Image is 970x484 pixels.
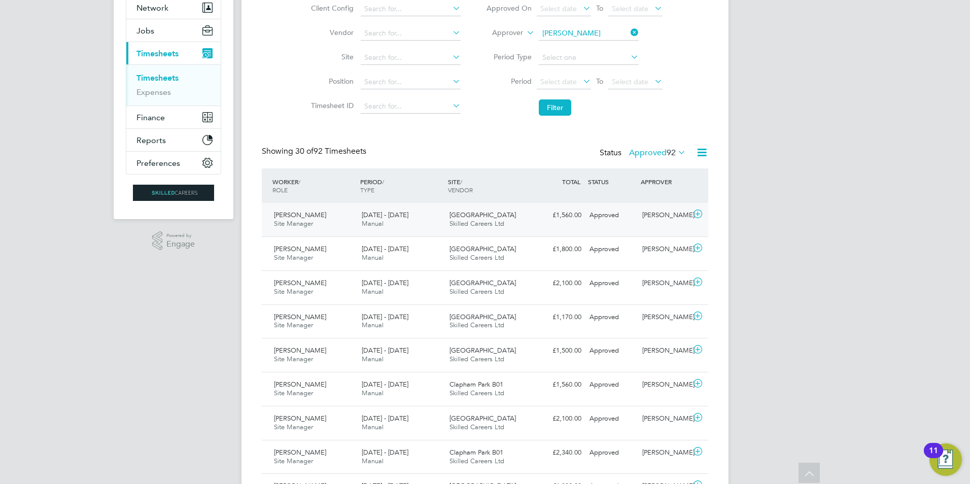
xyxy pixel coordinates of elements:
span: Powered by [166,231,195,240]
div: WORKER [270,172,358,199]
span: VENDOR [448,186,473,194]
span: Jobs [136,26,154,36]
span: [GEOGRAPHIC_DATA] [449,245,516,253]
span: [PERSON_NAME] [274,448,326,457]
span: Skilled Careers Ltd [449,287,504,296]
span: Site Manager [274,253,313,262]
span: 30 of [295,146,314,156]
div: £2,100.00 [533,275,585,292]
span: Select date [540,77,577,86]
div: Status [600,146,688,160]
div: Approved [585,309,638,326]
span: [DATE] - [DATE] [362,211,408,219]
label: Vendor [308,28,354,37]
span: [DATE] - [DATE] [362,279,408,287]
span: [PERSON_NAME] [274,414,326,423]
div: £1,170.00 [533,309,585,326]
span: / [298,178,300,186]
label: Period Type [486,52,532,61]
div: [PERSON_NAME] [638,444,691,461]
span: Preferences [136,158,180,168]
label: Timesheet ID [308,101,354,110]
div: SITE [445,172,533,199]
button: Open Resource Center, 11 new notifications [929,443,962,476]
span: [DATE] - [DATE] [362,313,408,321]
div: PERIOD [358,172,445,199]
div: [PERSON_NAME] [638,275,691,292]
span: Skilled Careers Ltd [449,321,504,329]
span: Timesheets [136,49,179,58]
button: Finance [126,106,221,128]
div: Approved [585,410,638,427]
div: [PERSON_NAME] [638,207,691,224]
button: Preferences [126,152,221,174]
div: [PERSON_NAME] [638,309,691,326]
label: Approver [477,28,523,38]
span: To [593,2,606,15]
span: 92 [667,148,676,158]
span: Reports [136,135,166,145]
div: Timesheets [126,64,221,106]
span: Manual [362,355,384,363]
span: Site Manager [274,457,313,465]
label: Position [308,77,354,86]
span: [PERSON_NAME] [274,245,326,253]
div: £1,560.00 [533,376,585,393]
input: Search for... [361,2,461,16]
div: £1,800.00 [533,241,585,258]
a: Timesheets [136,73,179,83]
span: TYPE [360,186,374,194]
label: Approved [629,148,686,158]
input: Search for... [361,75,461,89]
span: [DATE] - [DATE] [362,245,408,253]
span: Skilled Careers Ltd [449,389,504,397]
span: Site Manager [274,389,313,397]
span: [DATE] - [DATE] [362,346,408,355]
span: Clapham Park B01 [449,448,503,457]
div: £1,500.00 [533,342,585,359]
span: [PERSON_NAME] [274,346,326,355]
span: TOTAL [562,178,580,186]
a: Go to home page [126,185,221,201]
button: Filter [539,99,571,116]
span: / [460,178,462,186]
span: Clapham Park B01 [449,380,503,389]
div: Approved [585,207,638,224]
a: Powered byEngage [152,231,195,251]
div: STATUS [585,172,638,191]
span: Select date [612,77,648,86]
span: Finance [136,113,165,122]
span: [PERSON_NAME] [274,380,326,389]
span: Skilled Careers Ltd [449,457,504,465]
span: Site Manager [274,423,313,431]
button: Timesheets [126,42,221,64]
span: [GEOGRAPHIC_DATA] [449,414,516,423]
input: Search for... [361,51,461,65]
span: [GEOGRAPHIC_DATA] [449,346,516,355]
span: Manual [362,389,384,397]
span: [GEOGRAPHIC_DATA] [449,313,516,321]
span: To [593,75,606,88]
label: Site [308,52,354,61]
span: Network [136,3,168,13]
div: 11 [929,451,938,464]
span: Select date [612,4,648,13]
div: [PERSON_NAME] [638,410,691,427]
span: 92 Timesheets [295,146,366,156]
span: [GEOGRAPHIC_DATA] [449,211,516,219]
a: Expenses [136,87,171,97]
span: Site Manager [274,355,313,363]
div: £2,340.00 [533,444,585,461]
label: Period [486,77,532,86]
div: £2,100.00 [533,410,585,427]
button: Reports [126,129,221,151]
span: [PERSON_NAME] [274,279,326,287]
span: Manual [362,423,384,431]
div: £1,560.00 [533,207,585,224]
div: Approved [585,241,638,258]
span: [PERSON_NAME] [274,211,326,219]
span: Manual [362,321,384,329]
span: Manual [362,287,384,296]
label: Approved On [486,4,532,13]
span: Site Manager [274,321,313,329]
